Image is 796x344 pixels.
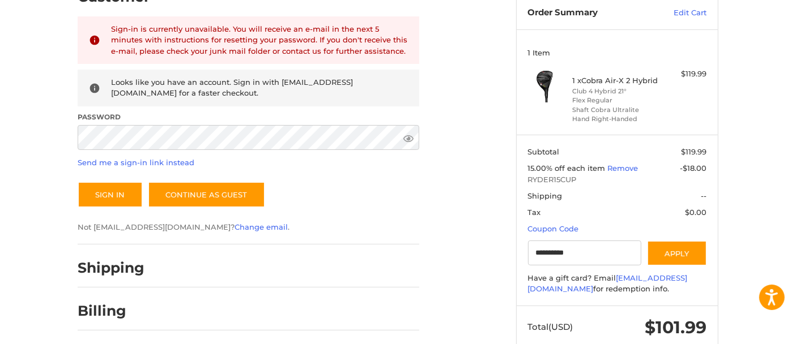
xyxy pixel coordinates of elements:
[78,302,144,320] h2: Billing
[528,164,608,173] span: 15.00% off each item
[573,96,659,105] li: Flex Regular
[528,174,707,186] span: RYDER15CUP
[78,259,144,277] h2: Shipping
[528,147,560,156] span: Subtotal
[645,317,707,338] span: $101.99
[528,321,573,332] span: Total (USD)
[528,224,579,233] a: Coupon Code
[650,7,707,19] a: Edit Cart
[573,114,659,124] li: Hand Right-Handed
[78,222,419,233] p: Not [EMAIL_ADDRESS][DOMAIN_NAME]? .
[78,182,143,208] button: Sign In
[682,147,707,156] span: $119.99
[573,76,659,85] h4: 1 x Cobra Air-X 2 Hybrid
[528,48,707,57] h3: 1 Item
[235,222,288,231] a: Change email
[148,182,265,208] a: Continue as guest
[528,240,642,266] input: Gift Certificate or Coupon Code
[528,7,650,19] h3: Order Summary
[701,191,707,200] span: --
[680,164,707,173] span: -$18.00
[573,105,659,115] li: Shaft Cobra Ultralite
[111,24,408,57] div: Sign-in is currently unavailable. You will receive an e-mail in the next 5 minutes with instructi...
[78,158,194,167] a: Send me a sign-in link instead
[528,273,707,295] div: Have a gift card? Email for redemption info.
[662,68,707,80] div: $119.99
[528,191,563,200] span: Shipping
[608,164,638,173] a: Remove
[111,78,353,98] span: Looks like you have an account. Sign in with [EMAIL_ADDRESS][DOMAIN_NAME] for a faster checkout.
[647,240,707,266] button: Apply
[528,208,541,217] span: Tax
[573,87,659,96] li: Club 4 Hybrid 21°
[78,112,419,122] label: Password
[686,208,707,217] span: $0.00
